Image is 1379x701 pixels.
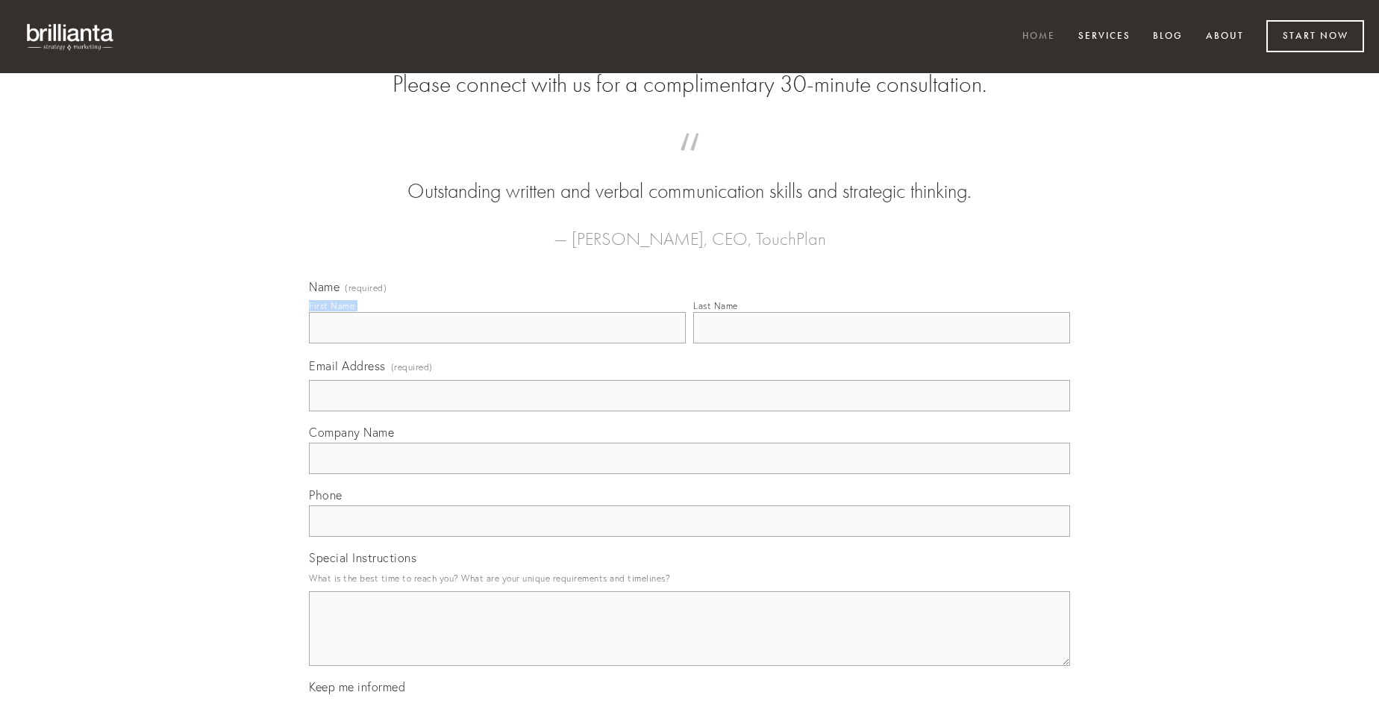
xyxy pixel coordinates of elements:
[309,425,394,440] span: Company Name
[309,70,1070,99] h2: Please connect with us for a complimentary 30-minute consultation.
[693,300,738,311] div: Last Name
[1266,20,1364,52] a: Start Now
[333,148,1046,206] blockquote: Outstanding written and verbal communication skills and strategic thinking.
[1013,25,1065,49] a: Home
[309,550,416,565] span: Special Instructions
[1069,25,1140,49] a: Services
[1196,25,1254,49] a: About
[345,284,387,293] span: (required)
[309,568,1070,588] p: What is the best time to reach you? What are your unique requirements and timelines?
[391,357,433,377] span: (required)
[309,487,343,502] span: Phone
[333,148,1046,177] span: “
[333,206,1046,254] figcaption: — [PERSON_NAME], CEO, TouchPlan
[309,679,405,694] span: Keep me informed
[309,300,354,311] div: First Name
[15,15,127,58] img: brillianta - research, strategy, marketing
[309,279,340,294] span: Name
[309,358,386,373] span: Email Address
[1143,25,1192,49] a: Blog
